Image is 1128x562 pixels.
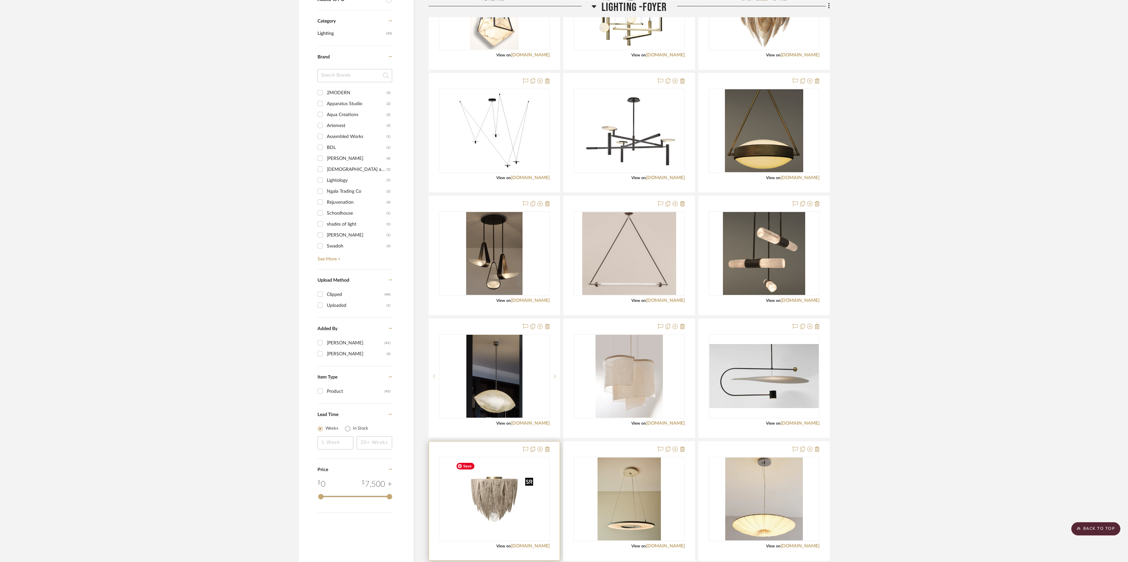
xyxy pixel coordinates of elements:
div: 0 [574,457,684,541]
input: 1 Week [317,436,353,450]
scroll-to-top-button: BACK TO TOP [1071,522,1120,535]
div: (4) [387,153,390,164]
div: Product [327,386,385,397]
span: View on [631,53,646,57]
img: HILLIARD RAINIER CHANDELIER 27"DIA X 21"MINOAH, 27"W X 4"D X 4"H EACH [723,212,806,295]
img: L&G STUDIO ALTOSTRATUS 1 PENDANT 34.5"W X 26.75"D X 30.5"H [596,335,663,418]
div: (3) [387,88,390,98]
div: 0 [574,334,684,418]
span: View on [631,544,646,548]
img: HILLIARD SERAPH PENDANT 18"W X 14"D X 5"H, 25"MINOAH [725,89,803,172]
div: (1) [387,300,390,311]
div: (41) [385,338,390,348]
a: [DOMAIN_NAME] [511,53,550,57]
a: [DOMAIN_NAME] [511,298,550,303]
a: [DOMAIN_NAME] [781,298,819,303]
img: HILLIARD FLUME PENDANT 59"W X 3.5"D X 3.5"H, TBD OAH TO ORDER [582,212,676,295]
span: View on [631,176,646,180]
span: Price [317,467,328,472]
span: Added By [317,326,337,331]
span: View on [766,176,781,180]
div: (2) [387,99,390,109]
span: (45) [386,28,392,39]
div: Rejuvenation [327,197,387,208]
div: Clipped [327,289,385,300]
span: Lighting [317,28,385,39]
span: Upload Method [317,278,349,283]
div: 0 [317,478,325,490]
span: View on [766,53,781,57]
a: [DOMAIN_NAME] [781,176,819,180]
div: Lightology [327,175,387,186]
span: View on [631,421,646,425]
a: [DOMAIN_NAME] [511,544,550,548]
span: View on [766,421,781,425]
span: View on [496,421,511,425]
div: 0 [439,334,549,418]
div: Uploaded [327,300,387,311]
img: CATELLANI & SMITH POSTKRISI PENDANT 33.5"W X 13.8"D X 13.8"H OR 45.3"W X 15.7"D X 15.7"H OR 66.9"... [466,335,523,418]
span: View on [766,299,781,303]
div: Schoolhouse [327,208,387,219]
div: (2) [387,164,390,175]
span: View on [496,53,511,57]
input: Search Brands [317,69,392,82]
div: Assembled Works [327,131,387,142]
a: [DOMAIN_NAME] [781,421,819,426]
span: View on [496,176,511,180]
img: AQUA STAND BY 33" PENDANT 33.1"DIA X 6.7"H [725,457,803,540]
div: (7) [387,175,390,186]
a: [DOMAIN_NAME] [646,53,685,57]
div: (3) [387,241,390,251]
div: (1) [387,142,390,153]
div: 0 [439,457,549,541]
img: AQUA CREATIONS MANHATTAN PENDANT LIGHT- 24" PETITE 24"DIA X 0.6"H [598,457,661,540]
img: HILLIARD SOPHIA CHANDELIER 28"DIA X 27"MINOAH, 24"W X 8"D X 17"H EACH [466,212,523,295]
div: (44) [385,289,390,300]
img: Ngala Trading Large Round Whisper Flush Mount Leather Chandelier in Cream-Stone Leather [453,457,536,540]
div: (4) [387,349,390,359]
img: L&G STUDIO FLOAT WIDE CHANDELIER 43"DIA X 14"H [709,344,819,408]
label: Weeks [325,425,338,432]
div: (1) [387,131,390,142]
div: Swadoh [327,241,387,251]
img: VISUAL COMFORT MELANGE LARGE FLOATING DISC CHANDELIER 44.75"DIA X 14"H 47.75"OAH 16.5"MINOAH [574,93,684,168]
a: [DOMAIN_NAME] [646,421,685,426]
span: Save [457,463,474,469]
div: (1) [387,219,390,230]
div: 0 [709,334,819,418]
div: (1) [387,230,390,241]
span: Lead Time [317,412,338,417]
div: Aqua Creations [327,109,387,120]
a: [DOMAIN_NAME] [511,421,550,426]
a: [DOMAIN_NAME] [781,53,819,57]
div: 2MODERN [327,88,387,98]
label: In Stock [353,425,368,432]
input: 20+ Weeks [357,436,392,450]
a: [DOMAIN_NAME] [511,176,550,180]
div: BDL [327,142,387,153]
span: View on [496,544,511,548]
a: [DOMAIN_NAME] [646,298,685,303]
div: 7,500 + [362,478,392,490]
a: See More + [316,251,392,262]
div: Artemest [327,120,387,131]
span: Brand [317,55,330,59]
div: [PERSON_NAME] [327,338,385,348]
span: Category [317,19,336,24]
div: (3) [387,120,390,131]
span: View on [766,544,781,548]
div: Apparatus Studio [327,99,387,109]
span: Item Type [317,375,337,380]
a: [DOMAIN_NAME] [781,544,819,548]
div: (45) [385,386,390,397]
div: [PERSON_NAME] [327,153,387,164]
a: [DOMAIN_NAME] [646,176,685,180]
a: [DOMAIN_NAME] [646,544,685,548]
div: shades of light [327,219,387,230]
span: View on [496,299,511,303]
span: View on [631,299,646,303]
div: [DEMOGRAPHIC_DATA] and Gentlemen Studio [327,164,387,175]
div: [PERSON_NAME] [327,349,387,359]
img: OLIVE LAB D02 4 LIGHT BLACK CHANDELIER 59.1"DIA X 63"H [455,89,534,172]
